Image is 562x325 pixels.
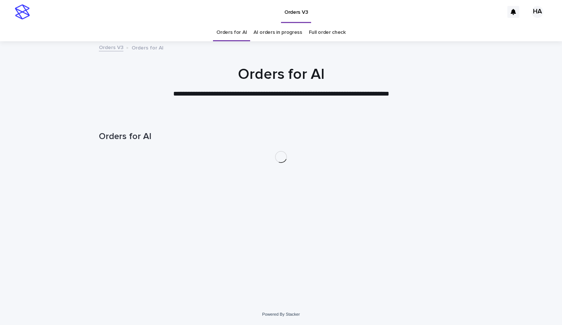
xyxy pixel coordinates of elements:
h1: Orders for AI [99,131,463,142]
h1: Orders for AI [99,65,463,83]
a: Full order check [309,24,346,41]
a: Powered By Stacker [262,312,300,316]
a: Orders for AI [216,24,247,41]
img: stacker-logo-s-only.png [15,4,30,19]
a: AI orders in progress [253,24,302,41]
div: HA [532,6,543,18]
a: Orders V3 [99,43,123,51]
p: Orders for AI [132,43,164,51]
